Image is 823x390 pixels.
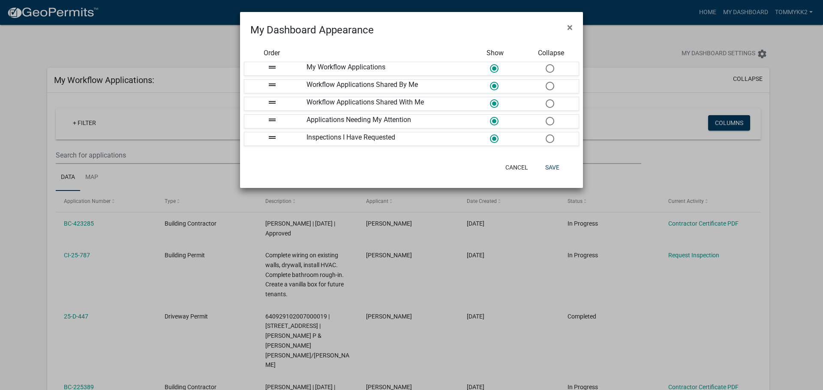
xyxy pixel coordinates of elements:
button: Close [560,15,580,39]
div: Workflow Applications Shared By Me [300,80,467,93]
i: drag_handle [267,115,277,125]
div: Order [244,48,300,58]
i: drag_handle [267,132,277,143]
h4: My Dashboard Appearance [250,22,374,38]
i: drag_handle [267,62,277,72]
button: Save [538,160,566,175]
div: Workflow Applications Shared With Me [300,97,467,110]
div: My Workflow Applications [300,62,467,75]
div: Inspections I Have Requested [300,132,467,146]
div: Collapse [523,48,579,58]
span: × [567,21,573,33]
div: Applications Needing My Attention [300,115,467,128]
div: Show [467,48,523,58]
i: drag_handle [267,97,277,107]
button: Cancel [499,160,535,175]
i: drag_handle [267,80,277,90]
